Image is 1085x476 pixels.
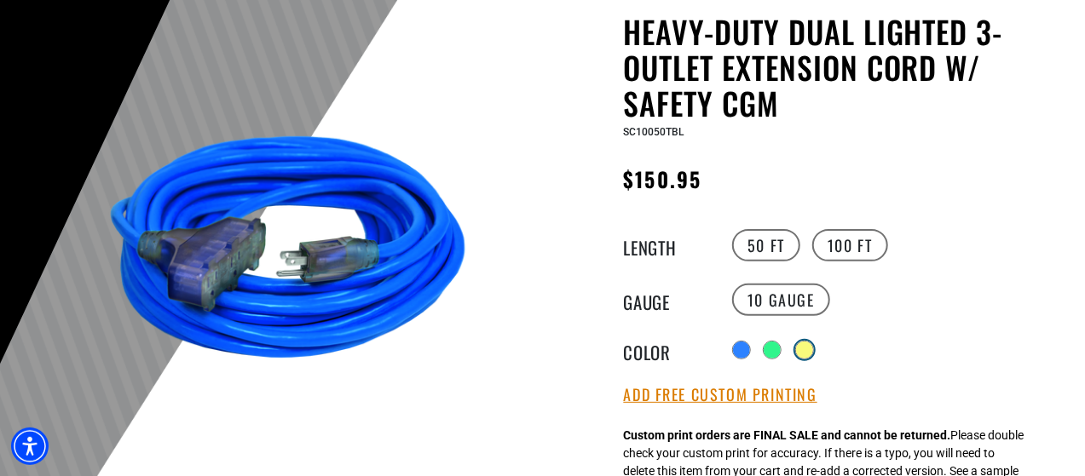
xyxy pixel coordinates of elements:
[812,229,888,261] label: 100 FT
[624,234,709,256] legend: Length
[11,427,49,465] div: Accessibility Menu
[624,14,1042,121] h1: Heavy-Duty Dual Lighted 3-Outlet Extension Cord w/ Safety CGM
[624,163,702,194] span: $150.95
[732,284,830,316] label: 10 Gauge
[624,339,709,361] legend: Color
[82,57,493,467] img: blue
[624,428,951,442] strong: Custom print orders are FINAL SALE and cannot be returned.
[624,289,709,311] legend: Gauge
[732,229,800,261] label: 50 FT
[624,386,817,404] button: Add Free Custom Printing
[624,126,684,138] span: SC10050TBL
